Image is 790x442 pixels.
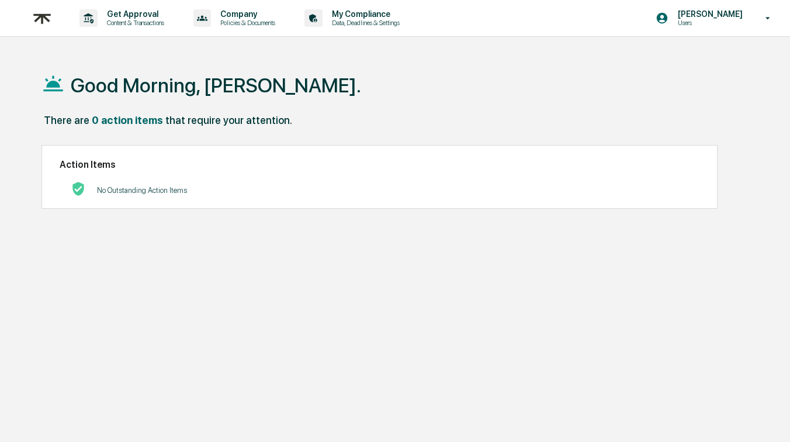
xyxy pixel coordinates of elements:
h1: Good Morning, [PERSON_NAME]. [71,74,361,97]
h2: Action Items [60,159,699,170]
div: 0 action items [92,114,163,126]
p: My Compliance [323,9,406,19]
p: Data, Deadlines & Settings [323,19,406,27]
p: Company [211,9,281,19]
img: No Actions logo [71,182,85,196]
div: that require your attention. [165,114,292,126]
p: Policies & Documents [211,19,281,27]
p: Get Approval [98,9,170,19]
p: Content & Transactions [98,19,170,27]
p: Users [668,19,749,27]
div: There are [44,114,89,126]
p: [PERSON_NAME] [668,9,749,19]
img: logo [28,4,56,33]
p: No Outstanding Action Items [97,186,187,195]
